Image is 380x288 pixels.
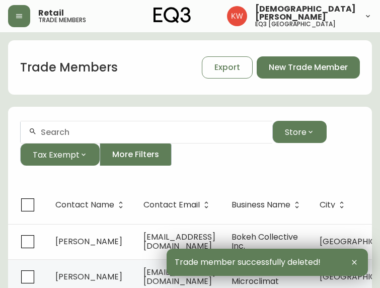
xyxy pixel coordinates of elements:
span: Bokeh Collective Inc. [232,231,298,252]
button: Store [272,121,327,143]
span: New Trade Member [269,62,348,73]
span: Export [214,62,240,73]
span: Architecture Microclimat [232,266,282,287]
span: Business Name [232,202,290,208]
span: Contact Name [55,200,127,209]
span: [DEMOGRAPHIC_DATA][PERSON_NAME] [255,5,356,21]
span: Store [285,126,307,138]
span: Retail [38,9,64,17]
img: f33162b67396b0982c40ce2a87247151 [227,6,247,26]
span: [PERSON_NAME] [55,236,122,247]
button: Export [202,56,253,79]
span: Contact Email [143,200,213,209]
span: Contact Name [55,202,114,208]
img: logo [154,7,191,23]
span: [EMAIL_ADDRESS][DOMAIN_NAME] [143,266,215,287]
span: [PERSON_NAME] [55,271,122,282]
span: Contact Email [143,202,200,208]
h5: trade members [38,17,86,23]
span: Trade member successfully deleted! [175,258,321,267]
h5: eq3 [GEOGRAPHIC_DATA] [255,21,336,27]
span: Business Name [232,200,303,209]
button: New Trade Member [257,56,360,79]
h1: Trade Members [20,59,118,76]
span: City [320,202,335,208]
span: [EMAIL_ADDRESS][DOMAIN_NAME] [143,231,215,252]
input: Search [41,127,264,137]
span: City [320,200,348,209]
span: More Filters [112,149,159,160]
button: Tax Exempt [20,143,100,166]
span: Tax Exempt [33,149,80,161]
button: More Filters [100,143,172,166]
